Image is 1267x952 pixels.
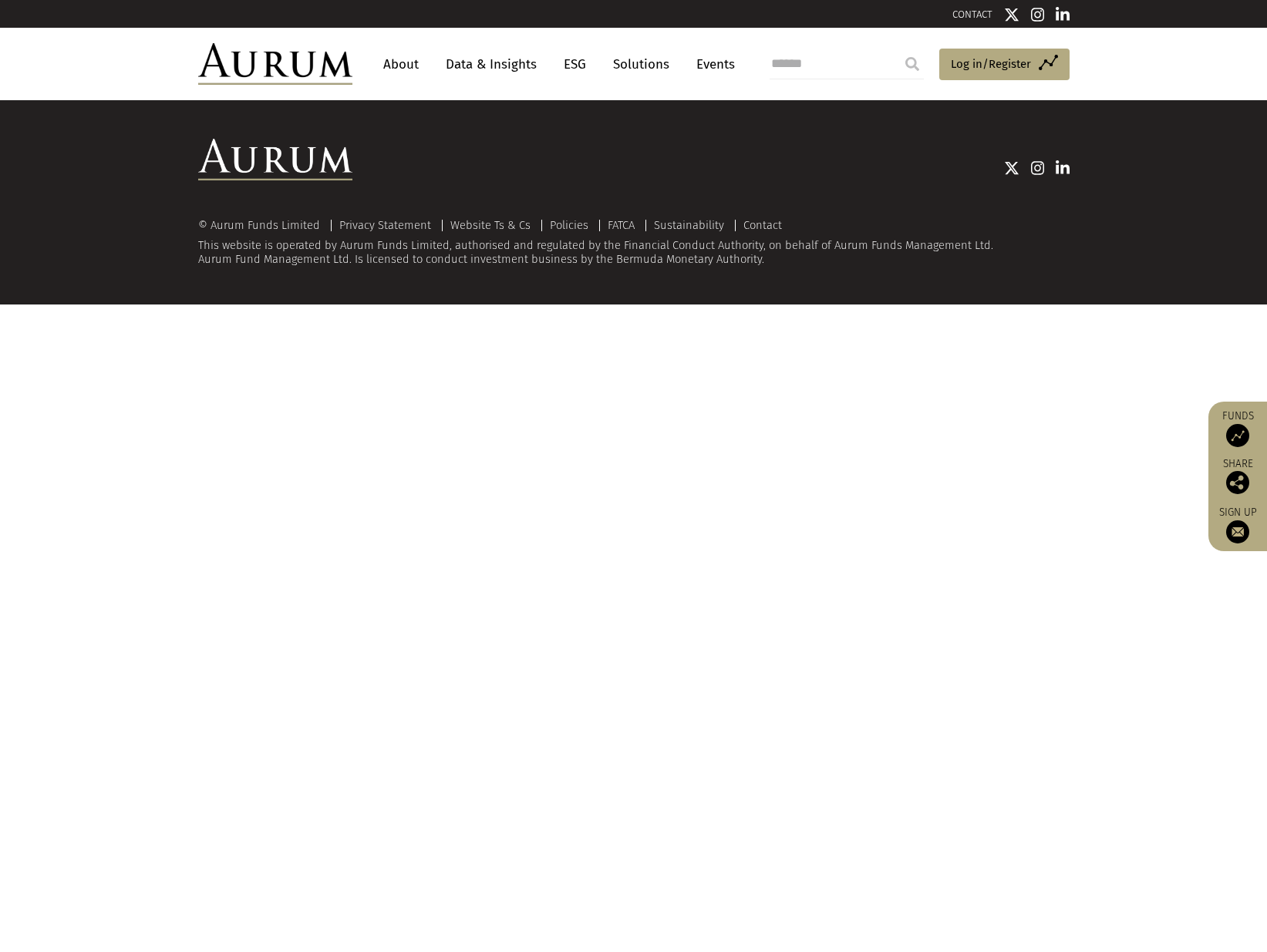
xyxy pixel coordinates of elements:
a: Website Ts & Cs [450,218,531,232]
img: Aurum [198,43,352,85]
a: ESG [556,50,594,79]
img: Twitter icon [1004,7,1019,22]
img: Instagram icon [1031,7,1045,22]
a: Sustainability [654,218,724,232]
img: Aurum Logo [198,139,352,180]
a: Events [689,50,735,79]
div: © Aurum Funds Limited [198,220,328,231]
a: Privacy Statement [339,218,431,232]
a: About [376,50,426,79]
a: Policies [550,218,588,232]
a: CONTACT [952,8,992,20]
div: This website is operated by Aurum Funds Limited, authorised and regulated by the Financial Conduc... [198,219,1070,266]
a: Log in/Register [939,49,1070,81]
a: FATCA [608,218,635,232]
img: Linkedin icon [1056,7,1070,22]
span: Log in/Register [951,55,1031,73]
input: Submit [897,49,928,79]
a: Solutions [605,50,677,79]
img: Instagram icon [1031,160,1045,176]
a: Data & Insights [438,50,544,79]
a: Contact [743,218,782,232]
img: Twitter icon [1004,160,1019,176]
img: Linkedin icon [1056,160,1070,176]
